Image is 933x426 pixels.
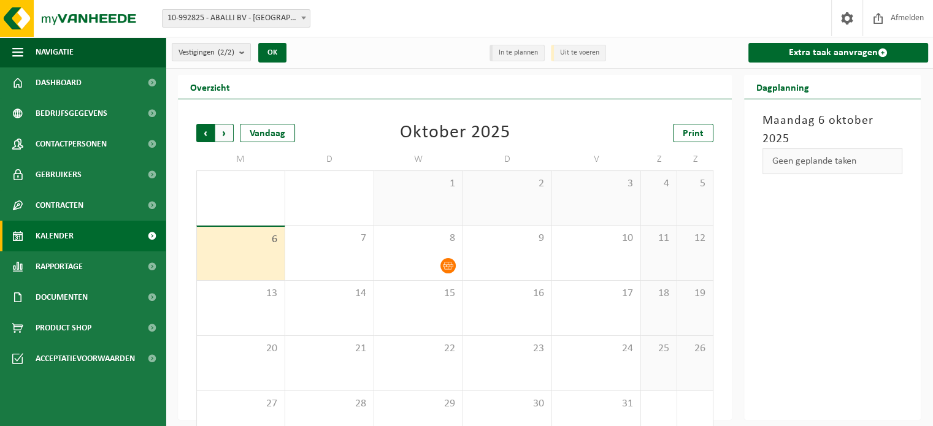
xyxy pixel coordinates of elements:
h2: Overzicht [178,75,242,99]
span: Vestigingen [179,44,234,62]
span: 28 [291,397,367,411]
span: 15 [380,287,456,300]
td: D [463,148,552,170]
div: Geen geplande taken [762,148,902,174]
span: Bedrijfsgegevens [36,98,107,129]
span: Navigatie [36,37,74,67]
td: W [374,148,463,170]
count: (2/2) [218,48,234,56]
span: 23 [469,342,545,356]
td: Z [677,148,713,170]
span: Print [683,129,704,139]
span: 9 [469,232,545,245]
button: Vestigingen(2/2) [172,43,251,61]
a: Print [673,124,713,142]
span: Vorige [196,124,215,142]
span: 25 [647,342,670,356]
span: 2 [469,177,545,191]
span: 17 [558,287,634,300]
h2: Dagplanning [744,75,821,99]
span: Contactpersonen [36,129,107,159]
span: 26 [683,342,707,356]
button: OK [258,43,286,63]
span: Documenten [36,282,88,313]
td: D [285,148,374,170]
span: Dashboard [36,67,82,98]
span: Volgende [215,124,234,142]
div: Oktober 2025 [400,124,510,142]
span: 10-992825 - ABALLI BV - POPERINGE [163,10,310,27]
span: 21 [291,342,367,356]
a: Extra taak aanvragen [748,43,928,63]
span: 6 [203,233,278,246]
span: Rapportage [36,251,83,282]
span: 1 [380,177,456,191]
span: 27 [203,397,278,411]
span: 31 [558,397,634,411]
span: 16 [469,287,545,300]
li: Uit te voeren [551,45,606,61]
td: V [552,148,641,170]
span: 14 [291,287,367,300]
span: Product Shop [36,313,91,343]
span: 7 [291,232,367,245]
span: 8 [380,232,456,245]
span: Contracten [36,190,83,221]
span: 24 [558,342,634,356]
span: 20 [203,342,278,356]
td: M [196,148,285,170]
span: Acceptatievoorwaarden [36,343,135,374]
span: 18 [647,287,670,300]
td: Z [641,148,677,170]
span: 3 [558,177,634,191]
li: In te plannen [490,45,545,61]
span: 22 [380,342,456,356]
span: Gebruikers [36,159,82,190]
span: 13 [203,287,278,300]
span: 19 [683,287,707,300]
span: 10 [558,232,634,245]
span: 29 [380,397,456,411]
span: 11 [647,232,670,245]
span: 12 [683,232,707,245]
span: 5 [683,177,707,191]
span: 4 [647,177,670,191]
span: 30 [469,397,545,411]
div: Vandaag [240,124,295,142]
span: Kalender [36,221,74,251]
h3: Maandag 6 oktober 2025 [762,112,902,148]
span: 10-992825 - ABALLI BV - POPERINGE [162,9,310,28]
